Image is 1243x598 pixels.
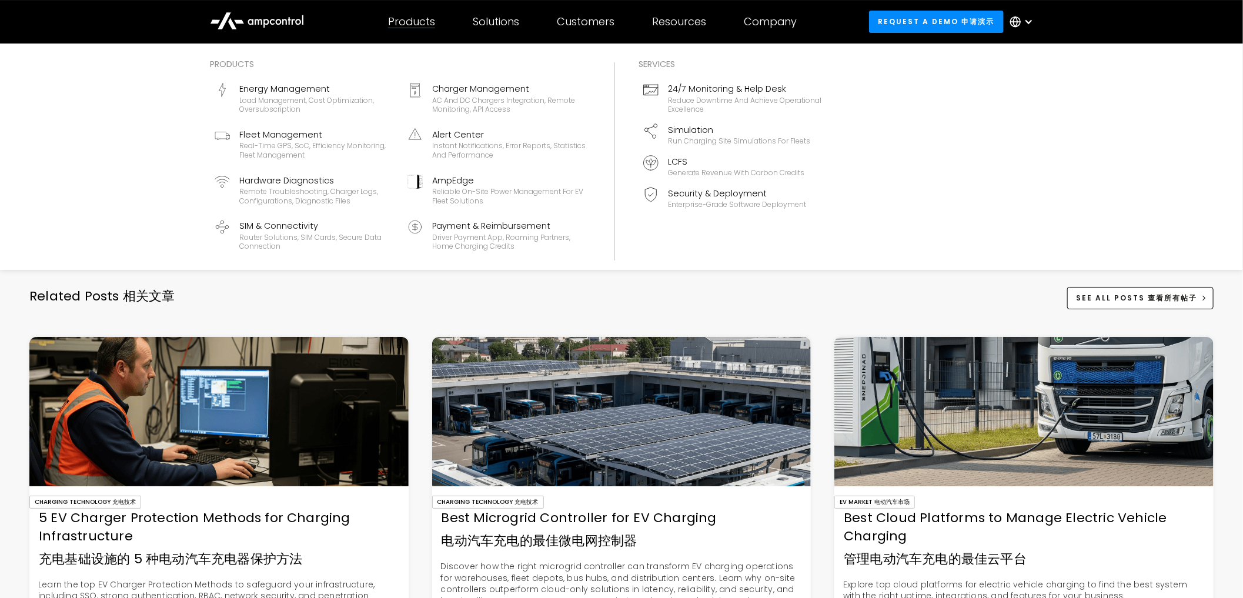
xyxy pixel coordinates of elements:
div: Run charging site simulations for fleets [668,136,810,146]
div: Remote troubleshooting, charger logs, configurations, diagnostic files [239,187,393,205]
div: 5 EV Charger Protection Methods for Charging Infrastructure [29,509,409,573]
div: AC and DC chargers integration, remote monitoring, API access [432,96,586,114]
div: Customers [557,15,614,28]
div: Instant notifications, error reports, statistics and performance [432,141,586,159]
div: EV Market [834,496,915,509]
span: 电动汽车充电的最佳微电网控制器 [442,532,637,550]
div: 24/7 Monitoring & Help Desk [668,82,822,95]
div: Fleet Management [239,128,393,141]
a: Charger ManagementAC and DC chargers integration, remote monitoring, API access [403,78,591,119]
a: SIM & ConnectivityRouter Solutions, SIM Cards, Secure Data Connection [210,215,398,256]
div: Simulation [668,123,810,136]
div: Router Solutions, SIM Cards, Secure Data Connection [239,233,393,251]
div: Charging Technology [29,496,141,509]
span: 电动汽车市场 [874,497,910,506]
a: Payment & ReimbursementDriver Payment App, Roaming Partners, Home Charging Credits [403,215,591,256]
div: Enterprise-grade software deployment [668,200,806,209]
div: SIM & Connectivity [239,219,393,232]
a: Security & DeploymentEnterprise-grade software deployment [639,182,827,214]
div: Reduce downtime and achieve operational excellence [668,96,822,114]
div: Payment & Reimbursement [432,219,586,232]
div: Alert Center [432,128,586,141]
a: Request a demo 申请演示 [869,11,1004,32]
div: AmpEdge [432,174,586,187]
a: Fleet ManagementReal-time GPS, SoC, efficiency monitoring, fleet management [210,123,398,165]
div: Load management, cost optimization, oversubscription [239,96,393,114]
div: Products [388,15,435,28]
span: 申请演示 [962,16,995,26]
div: Charging Technology [432,496,544,509]
div: Hardware Diagnostics [239,174,393,187]
div: Charger Management [432,82,586,95]
div: Real-time GPS, SoC, efficiency monitoring, fleet management [239,141,393,159]
span: 相关文章 [123,287,175,305]
a: LCFSGenerate revenue with carbon credits [639,151,827,182]
img: Best Cloud Platforms to Manage Electric Vehicle Charging [834,337,1214,486]
a: See All Posts 查看所有帖子 [1067,287,1214,309]
img: Best Microgrid Controller for EV Charging [432,337,811,486]
div: Related Posts [29,288,175,323]
a: AmpEdgeReliable On-site Power Management for EV Fleet Solutions [403,169,591,211]
div: Best Cloud Platforms to Manage Electric Vehicle Charging [834,509,1214,573]
div: Reliable On-site Power Management for EV Fleet Solutions [432,187,586,205]
span: 充电技术 [515,497,539,506]
div: Security & Deployment [668,187,806,200]
div: Best Microgrid Controller for EV Charging [432,509,811,555]
div: Solutions [473,15,519,28]
img: 5 EV Charger Protection Methods for Charging Infrastructure [29,337,409,486]
div: Resources [652,15,706,28]
div: Products [210,58,591,71]
div: LCFS [668,155,804,168]
div: Generate revenue with carbon credits [668,168,804,178]
a: SimulationRun charging site simulations for fleets [639,119,827,151]
a: Hardware DiagnosticsRemote troubleshooting, charger logs, configurations, diagnostic files [210,169,398,211]
span: 充电技术 [112,497,136,506]
div: Energy Management [239,82,393,95]
div: Services [639,58,827,71]
span: 管理电动汽车充电的最佳云平台 [844,550,1027,568]
div: Driver Payment App, Roaming Partners, Home Charging Credits [432,233,586,251]
span: 查看所有帖子 [1148,293,1198,303]
div: Company [744,15,797,28]
a: Alert CenterInstant notifications, error reports, statistics and performance [403,123,591,165]
a: 24/7 Monitoring & Help DeskReduce downtime and achieve operational excellence [639,78,827,119]
div: See All Posts [1077,293,1198,303]
span: 充电基础设施的 5 种电动汽车充电器保护方法 [39,550,302,568]
a: Energy ManagementLoad management, cost optimization, oversubscription [210,78,398,119]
